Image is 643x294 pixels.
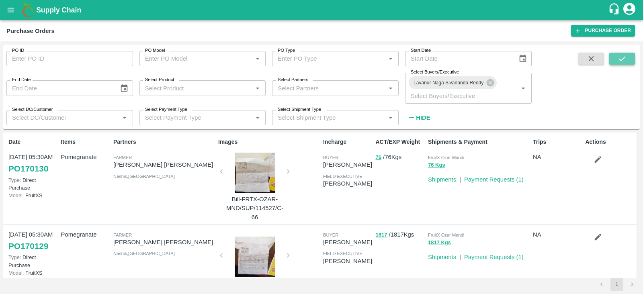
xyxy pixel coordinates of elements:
p: Direct Purchase [8,176,57,192]
a: Payment Requests (1) [464,176,524,183]
input: Enter PO Type [274,53,383,64]
p: NA [533,153,582,161]
button: 1817 Kgs [428,238,451,247]
button: Choose date [117,81,132,96]
input: Start Date [405,51,512,66]
button: Open [252,112,263,123]
p: [PERSON_NAME] [323,238,372,247]
input: Enter PO Model [142,53,250,64]
span: Lavanur Naga Sivananda Reddy [409,79,488,87]
p: [DATE] 05:30AM [8,153,57,161]
p: ACT/EXP Weight [375,138,424,146]
button: 76 [375,153,381,162]
label: Select Payment Type [145,106,187,113]
p: / 76 Kgs [375,153,424,162]
input: Select Shipment Type [274,112,373,123]
span: Model: [8,270,24,276]
button: Open [518,83,528,94]
p: Bill-FRTX-OZAR-MND/SUP/114527/C-66 [225,195,285,222]
label: Select DC/Customer [12,106,53,113]
a: Purchase Order [571,25,635,37]
p: FruitXS [8,269,57,277]
p: [DATE] 05:30AM [8,230,57,239]
img: logo [20,2,36,18]
p: [PERSON_NAME] [323,257,372,265]
div: | [456,172,461,184]
p: Trips [533,138,582,146]
label: Select Partners [278,77,308,83]
button: Open [385,83,396,94]
p: [PERSON_NAME] [323,179,372,188]
label: Select Buyers/Executive [411,69,459,76]
p: FruitXS [8,192,57,199]
p: Pomegranate [61,153,110,161]
a: PO170129 [8,239,48,253]
label: Select Product [145,77,174,83]
input: Select Payment Type [142,112,240,123]
span: Model: [8,192,24,198]
label: PO Type [278,47,295,54]
input: Select Product [142,83,250,93]
div: account of current user [622,2,637,18]
a: Payment Requests (1) [464,254,524,260]
b: Supply Chain [36,6,81,14]
span: Farmer [113,155,132,160]
span: Nashik , [GEOGRAPHIC_DATA] [113,251,175,256]
p: Actions [585,138,634,146]
p: Direct Purchase [8,253,57,269]
button: Open [252,53,263,64]
p: Shipments & Payment [428,138,530,146]
span: Farmer [113,233,132,237]
p: [PERSON_NAME] [323,160,372,169]
button: 76 Kgs [428,161,445,170]
nav: pagination navigation [594,278,640,291]
p: / 1817 Kgs [375,230,424,239]
span: buyer [323,155,338,160]
button: Open [252,83,263,94]
p: Incharge [323,138,372,146]
label: Start Date [411,47,431,54]
div: Purchase Orders [6,26,55,36]
span: buyer [323,233,338,237]
span: FruitX Ozar Mandi [428,155,464,160]
div: customer-support [608,3,622,17]
span: Nashik , [GEOGRAPHIC_DATA] [113,174,175,179]
span: Type: [8,254,21,260]
button: page 1 [610,278,623,291]
strong: Hide [416,114,430,121]
button: open drawer [2,1,20,19]
button: Open [385,112,396,123]
p: Pomegranate [61,230,110,239]
span: field executive [323,251,362,256]
a: PO170130 [8,161,48,176]
button: Open [385,53,396,64]
span: Type: [8,177,21,183]
p: Date [8,138,57,146]
input: Enter PO ID [6,51,133,66]
label: End Date [12,77,31,83]
span: FruitX Ozar Mandi [428,233,464,237]
input: Select DC/Customer [9,112,117,123]
div: | [456,249,461,261]
button: Hide [405,111,432,125]
p: Partners [113,138,215,146]
p: Items [61,138,110,146]
input: End Date [6,80,113,96]
button: Choose date [515,51,530,66]
a: Shipments [428,176,456,183]
label: PO ID [12,47,24,54]
p: NA [533,230,582,239]
label: Select Shipment Type [278,106,321,113]
label: PO Model [145,47,165,54]
div: Lavanur Naga Sivananda Reddy [409,76,497,89]
p: [PERSON_NAME] [PERSON_NAME] [113,160,215,169]
p: [PERSON_NAME] [PERSON_NAME] [113,238,215,247]
input: Select Partners [274,83,383,93]
button: Open [119,112,130,123]
button: 1817 [375,231,387,240]
input: Select Buyers/Executive [408,90,506,101]
a: Supply Chain [36,4,608,16]
a: Shipments [428,254,456,260]
span: field executive [323,174,362,179]
p: Images [218,138,320,146]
